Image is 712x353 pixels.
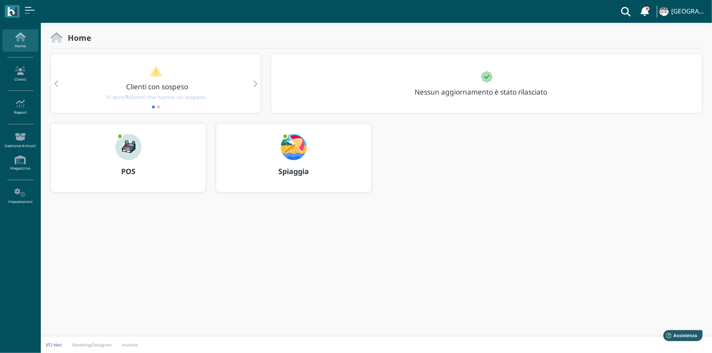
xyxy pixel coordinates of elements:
a: Gestione Articoli [2,129,38,152]
a: ... Spiaggia [216,123,371,202]
div: Next slide [254,81,257,87]
iframe: Help widget launcher [654,328,705,346]
a: Home [2,29,38,52]
h4: [GEOGRAPHIC_DATA] [671,8,707,15]
a: ... [GEOGRAPHIC_DATA] [658,2,707,21]
img: ... [115,134,142,160]
a: Impostazioni [2,185,38,207]
a: Report [2,96,38,119]
a: Magazzino [2,152,38,174]
div: 1 / 1 [271,54,702,113]
span: Vi sono clienti che hanno un sospeso [106,93,206,101]
b: POS [121,166,135,176]
a: Clienti [2,63,38,85]
img: ... [659,7,668,16]
div: Previous slide [54,81,58,87]
b: 7 [125,94,129,100]
h3: Nessun aggiornamento è stato rilasciato [410,88,566,96]
h3: Clienti con sospeso [68,83,247,90]
a: Clienti con sospeso Vi sono7clienti che hanno un sospeso [67,66,245,101]
img: logo [7,7,17,16]
a: ... POS [51,123,206,202]
span: Assistenza [24,7,54,13]
img: ... [281,134,307,160]
div: 1 / 2 [51,54,261,113]
h2: Home [62,33,91,42]
b: Spiaggia [278,166,309,176]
